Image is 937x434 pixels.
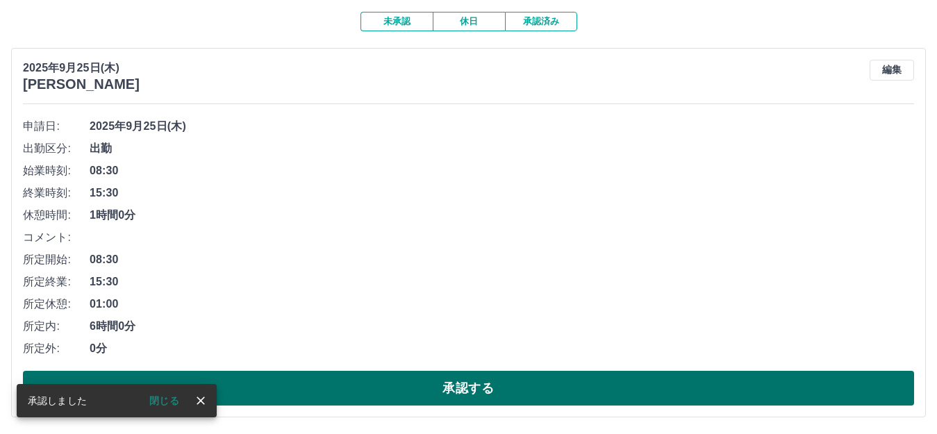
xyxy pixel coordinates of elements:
[23,207,90,224] span: 休憩時間:
[90,296,914,312] span: 01:00
[90,118,914,135] span: 2025年9月25日(木)
[90,274,914,290] span: 15:30
[90,251,914,268] span: 08:30
[505,12,577,31] button: 承認済み
[28,388,87,413] div: 承認しました
[23,229,90,246] span: コメント:
[23,371,914,406] button: 承認する
[90,318,914,335] span: 6時間0分
[23,118,90,135] span: 申請日:
[23,140,90,157] span: 出勤区分:
[23,185,90,201] span: 終業時刻:
[433,12,505,31] button: 休日
[23,76,140,92] h3: [PERSON_NAME]
[190,390,211,411] button: close
[360,12,433,31] button: 未承認
[90,162,914,179] span: 08:30
[90,185,914,201] span: 15:30
[23,162,90,179] span: 始業時刻:
[870,60,914,81] button: 編集
[23,274,90,290] span: 所定終業:
[23,251,90,268] span: 所定開始:
[23,60,140,76] p: 2025年9月25日(木)
[23,318,90,335] span: 所定内:
[90,140,914,157] span: 出勤
[23,340,90,357] span: 所定外:
[90,207,914,224] span: 1時間0分
[23,296,90,312] span: 所定休憩:
[138,390,190,411] button: 閉じる
[90,340,914,357] span: 0分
